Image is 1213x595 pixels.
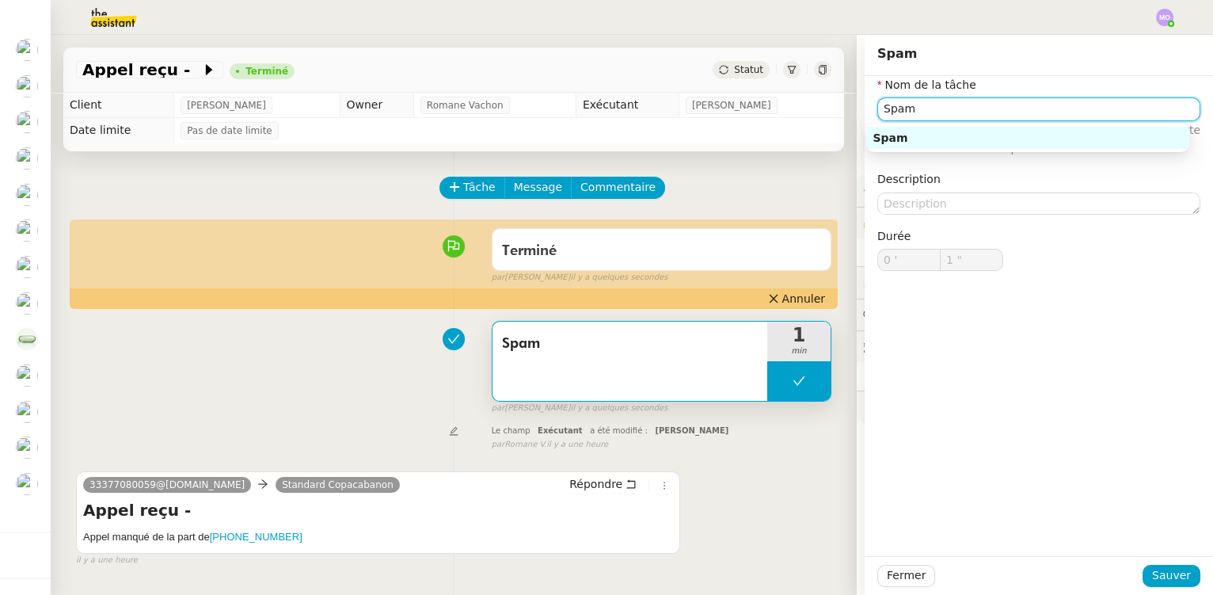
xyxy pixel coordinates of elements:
small: [PERSON_NAME] [492,271,668,284]
span: il y a une heure [546,438,608,452]
span: Message [514,178,562,196]
span: par [492,438,505,452]
input: 0 sec [941,250,1002,270]
img: svg [1156,9,1173,26]
span: ⚙️ [863,181,945,200]
a: [PHONE_NUMBER] [210,531,302,543]
img: users%2F2TyHGbgGwwZcFhdWHiwf3arjzPD2%2Favatar%2F1545394186276.jpeg [16,219,38,242]
span: par [492,271,505,284]
img: users%2F2TyHGbgGwwZcFhdWHiwf3arjzPD2%2Favatar%2F1545394186276.jpeg [16,401,38,423]
span: 🕵️ [863,340,1061,353]
div: Spam [873,131,1183,145]
span: Exécutant [538,426,583,435]
img: users%2F2TyHGbgGwwZcFhdWHiwf3arjzPD2%2Favatar%2F1545394186276.jpeg [16,292,38,315]
button: Commentaire [571,177,665,199]
span: [PERSON_NAME] [692,97,771,113]
span: il y a une heure [76,554,138,567]
span: Terminé [502,244,557,258]
button: Message [504,177,572,199]
ringoverc2c-84e06f14122c: Call with Ringover [210,531,302,543]
td: Owner [340,93,413,118]
img: users%2FfjlNmCTkLiVoA3HQjY3GA5JXGxb2%2Favatar%2Fstarofservice_97480retdsc0392.png [16,39,38,61]
small: Romane V. [492,438,609,452]
span: Fermer [887,566,926,585]
img: users%2FSg6jQljroSUGpSfKFUOPmUmNaZ23%2Favatar%2FUntitled.png [16,184,38,206]
td: Client [63,93,174,118]
a: Standard Copacabanon [276,478,400,492]
span: [PERSON_NAME] [655,426,728,435]
span: il y a quelques secondes [570,271,667,284]
ringoverc2c-84e06f14122c: Call with Ringover [89,479,156,490]
button: Tâche [439,177,505,199]
small: [PERSON_NAME] [492,402,668,415]
ringoverc2c-number-84e06f14122c: 33377080059 [89,479,156,490]
span: il y a quelques secondes [570,402,667,415]
h5: Appel manqué de la part de [83,529,673,545]
input: Nom [877,97,1200,120]
img: users%2F2TyHGbgGwwZcFhdWHiwf3arjzPD2%2Favatar%2F1545394186276.jpeg [16,364,38,387]
span: 🧴 [863,400,912,413]
div: Terminé [245,67,288,76]
span: Durée [877,230,911,242]
span: a été modifié : [590,426,648,435]
span: Romane Vachon [427,97,504,113]
div: 💬Commentaires [857,299,1213,330]
span: min [767,345,831,358]
span: 💬 [863,308,964,321]
span: Spam [877,46,917,61]
div: 🧴Autres [857,391,1213,422]
img: users%2FfjlNmCTkLiVoA3HQjY3GA5JXGxb2%2Favatar%2Fstarofservice_97480retdsc0392.png [16,75,38,97]
div: 🕵️Autres demandes en cours 1 [857,331,1213,362]
span: Le champ [492,426,530,435]
h4: Appel reçu - [83,499,673,521]
span: ⏲️ [863,276,972,288]
img: 7f9b6497-4ade-4d5b-ae17-2cbe23708554 [16,328,38,350]
span: Statut [734,64,763,75]
img: users%2F2TyHGbgGwwZcFhdWHiwf3arjzPD2%2Favatar%2F1545394186276.jpeg [16,437,38,459]
div: ⚙️Procédures [857,175,1213,206]
span: Sauver [1152,566,1191,585]
div: ⏲️Tâches 1:00 [857,267,1213,298]
td: Exécutant [576,93,679,118]
td: Date limite [63,118,174,143]
img: users%2F747wGtPOU8c06LfBMyRxetZoT1v2%2Favatar%2Fnokpict.jpg [16,473,38,495]
span: par [492,402,505,415]
button: Annuler [762,290,831,307]
input: 0 min [878,250,940,270]
span: 🔐 [863,214,966,232]
span: Spam [502,332,758,356]
img: users%2FfjlNmCTkLiVoA3HQjY3GA5JXGxb2%2Favatar%2Fstarofservice_97480retdsc0392.png [16,147,38,170]
span: Commentaire [580,178,656,196]
span: Répondre [569,476,622,492]
span: Appel reçu - [82,62,201,78]
button: Fermer [877,565,935,587]
button: Répondre [564,475,642,493]
span: Annuler [782,291,825,307]
ringover-84e06f14122c: @[DOMAIN_NAME] [89,479,245,490]
img: users%2FfjlNmCTkLiVoA3HQjY3GA5JXGxb2%2Favatar%2Fstarofservice_97480retdsc0392.png [16,111,38,133]
span: Pas de date limite [187,123,272,139]
label: Nom de la tâche [877,78,976,91]
img: users%2FfjlNmCTkLiVoA3HQjY3GA5JXGxb2%2Favatar%2Fstarofservice_97480retdsc0392.png [16,256,38,278]
button: Sauver [1143,565,1200,587]
span: 1 [767,326,831,345]
div: 🔐Données client [857,208,1213,238]
span: Tâche [463,178,496,196]
label: Description [877,173,941,185]
span: [PERSON_NAME] [187,97,266,113]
